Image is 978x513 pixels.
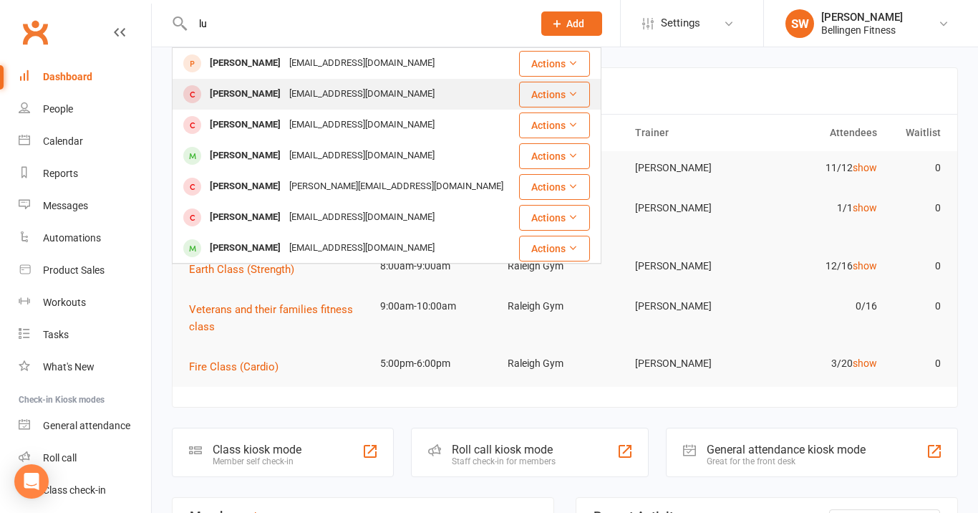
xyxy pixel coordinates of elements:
td: Raleigh Gym [501,347,629,380]
div: [EMAIL_ADDRESS][DOMAIN_NAME] [285,115,439,135]
a: Workouts [19,287,151,319]
span: Earth Class (Strength) [189,263,294,276]
td: 5:00pm-6:00pm [374,347,501,380]
span: Veterans and their families fitness class [189,303,353,333]
div: Open Intercom Messenger [14,464,49,499]
td: 0 [883,289,947,323]
div: What's New [43,361,95,373]
td: 11/12 [756,151,883,185]
td: 3/20 [756,347,883,380]
button: Actions [519,82,590,107]
th: Trainer [629,115,756,151]
td: 0 [883,249,947,283]
a: Reports [19,158,151,190]
div: General attendance kiosk mode [707,443,866,456]
div: Great for the front desk [707,456,866,466]
td: 1/1 [756,191,883,225]
td: [PERSON_NAME] [629,289,756,323]
div: [PERSON_NAME] [205,238,285,259]
button: Actions [519,51,590,77]
td: 8:00am-9:00am [374,249,501,283]
button: Actions [519,236,590,262]
td: 0/16 [756,289,883,323]
a: General attendance kiosk mode [19,410,151,442]
div: Class check-in [43,484,106,496]
td: [PERSON_NAME] [629,347,756,380]
a: Class kiosk mode [19,474,151,507]
div: [PERSON_NAME] [205,207,285,228]
div: General attendance [43,420,130,431]
a: Tasks [19,319,151,351]
td: 0 [883,151,947,185]
input: Search... [188,14,523,34]
button: Add [541,11,602,36]
td: [PERSON_NAME] [629,249,756,283]
a: Clubworx [17,14,53,50]
div: Member self check-in [213,456,301,466]
a: show [853,358,877,369]
a: show [853,162,877,173]
div: [PERSON_NAME] [205,53,285,74]
button: Veterans and their families fitness class [189,301,367,335]
a: What's New [19,351,151,383]
div: Bellingen Fitness [821,24,903,37]
div: People [43,103,73,115]
div: [EMAIL_ADDRESS][DOMAIN_NAME] [285,53,439,74]
td: Raleigh Gym [501,249,629,283]
th: Waitlist [883,115,947,151]
a: Product Sales [19,254,151,287]
td: [PERSON_NAME] [629,191,756,225]
div: Staff check-in for members [452,456,556,466]
div: [EMAIL_ADDRESS][DOMAIN_NAME] [285,207,439,228]
div: [EMAIL_ADDRESS][DOMAIN_NAME] [285,238,439,259]
div: [EMAIL_ADDRESS][DOMAIN_NAME] [285,145,439,166]
td: Raleigh Gym [501,289,629,323]
a: show [853,260,877,272]
div: [PERSON_NAME] [205,84,285,105]
th: Attendees [756,115,883,151]
a: Dashboard [19,61,151,93]
td: 9:00am-10:00am [374,289,501,323]
div: [PERSON_NAME] [205,176,285,197]
div: [PERSON_NAME] [205,145,285,166]
div: Dashboard [43,71,92,82]
div: SW [785,9,814,38]
div: [PERSON_NAME] [821,11,903,24]
div: Product Sales [43,264,105,276]
button: Fire Class (Cardio) [189,358,289,375]
div: Messages [43,200,88,211]
div: Roll call [43,452,77,464]
td: 0 [883,347,947,380]
div: Calendar [43,135,83,147]
td: 12/16 [756,249,883,283]
a: Messages [19,190,151,222]
div: [PERSON_NAME] [205,115,285,135]
a: show [853,202,877,214]
div: Roll call kiosk mode [452,443,556,456]
a: Roll call [19,442,151,474]
button: Actions [519,112,590,138]
button: Actions [519,143,590,169]
a: People [19,93,151,125]
td: 0 [883,191,947,225]
span: Add [566,18,584,29]
div: Workouts [43,297,86,308]
span: Settings [661,7,700,39]
button: Actions [519,174,590,200]
div: Class kiosk mode [213,443,301,456]
div: [EMAIL_ADDRESS][DOMAIN_NAME] [285,84,439,105]
a: Calendar [19,125,151,158]
button: Actions [519,205,590,231]
div: [PERSON_NAME][EMAIL_ADDRESS][DOMAIN_NAME] [285,176,508,197]
div: Automations [43,232,101,244]
td: [PERSON_NAME] [629,151,756,185]
span: Fire Class (Cardio) [189,360,279,373]
div: Tasks [43,329,69,340]
div: Reports [43,168,78,179]
a: Automations [19,222,151,254]
button: Earth Class (Strength) [189,261,304,278]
